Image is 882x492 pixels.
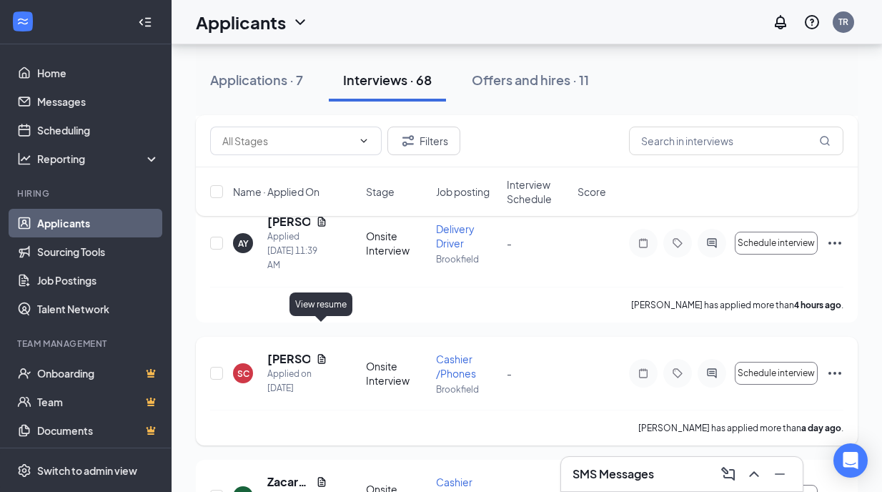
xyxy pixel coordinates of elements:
[267,474,310,490] h5: Zacarah [PERSON_NAME]
[629,127,843,155] input: Search in interviews
[222,133,352,149] input: All Stages
[801,423,841,433] b: a day ago
[838,16,848,28] div: TR
[289,292,352,316] div: View resume
[720,466,737,483] svg: ComposeMessage
[267,230,327,272] div: Applied [DATE] 11:39 AM
[37,116,159,144] a: Scheduling
[803,14,821,31] svg: QuestionInfo
[387,127,460,155] button: Filter Filters
[635,237,652,249] svg: Note
[768,463,791,486] button: Minimize
[717,463,740,486] button: ComposeMessage
[436,383,498,395] p: Brookfield
[794,300,841,310] b: 4 hours ago
[210,71,303,89] div: Applications · 7
[833,443,868,478] div: Open Intercom Messenger
[436,353,476,380] span: Cashier /Phones
[267,367,327,395] div: Applied on [DATE]
[37,237,159,266] a: Sourcing Tools
[669,368,686,379] svg: Tag
[37,445,159,473] a: SurveysCrown
[631,299,843,311] p: [PERSON_NAME] has applied more than .
[635,368,652,379] svg: Note
[400,132,417,149] svg: Filter
[37,359,159,388] a: OnboardingCrown
[343,71,432,89] div: Interviews · 68
[772,14,789,31] svg: Notifications
[37,152,160,166] div: Reporting
[703,237,720,249] svg: ActiveChat
[436,222,475,250] span: Delivery Driver
[366,229,428,257] div: Onsite Interview
[638,422,843,434] p: [PERSON_NAME] has applied more than .
[735,232,818,255] button: Schedule interview
[37,463,137,478] div: Switch to admin view
[16,14,30,29] svg: WorkstreamLogo
[573,466,654,482] h3: SMS Messages
[507,237,512,250] span: -
[507,177,569,206] span: Interview Schedule
[17,338,157,350] div: Team Management
[17,152,31,166] svg: Analysis
[738,238,815,248] span: Schedule interview
[472,71,589,89] div: Offers and hires · 11
[233,184,319,199] span: Name · Applied On
[743,463,765,486] button: ChevronUp
[826,235,843,252] svg: Ellipses
[738,368,815,378] span: Schedule interview
[37,416,159,445] a: DocumentsCrown
[196,10,286,34] h1: Applicants
[703,368,720,379] svg: ActiveChat
[771,466,788,483] svg: Minimize
[366,359,428,388] div: Onsite Interview
[358,135,370,147] svg: ChevronDown
[17,463,31,478] svg: Settings
[819,135,831,147] svg: MagnifyingGlass
[237,368,249,380] div: SC
[238,237,249,250] div: AY
[267,351,310,367] h5: [PERSON_NAME]
[669,237,686,249] svg: Tag
[436,184,490,199] span: Job posting
[138,15,152,29] svg: Collapse
[745,466,763,483] svg: ChevronUp
[316,353,327,365] svg: Document
[507,367,512,380] span: -
[37,87,159,116] a: Messages
[37,295,159,323] a: Talent Network
[735,362,818,385] button: Schedule interview
[578,184,606,199] span: Score
[316,476,327,488] svg: Document
[436,253,498,265] p: Brookfield
[37,388,159,416] a: TeamCrown
[292,14,309,31] svg: ChevronDown
[366,184,395,199] span: Stage
[37,266,159,295] a: Job Postings
[37,59,159,87] a: Home
[37,209,159,237] a: Applicants
[17,187,157,200] div: Hiring
[826,365,843,382] svg: Ellipses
